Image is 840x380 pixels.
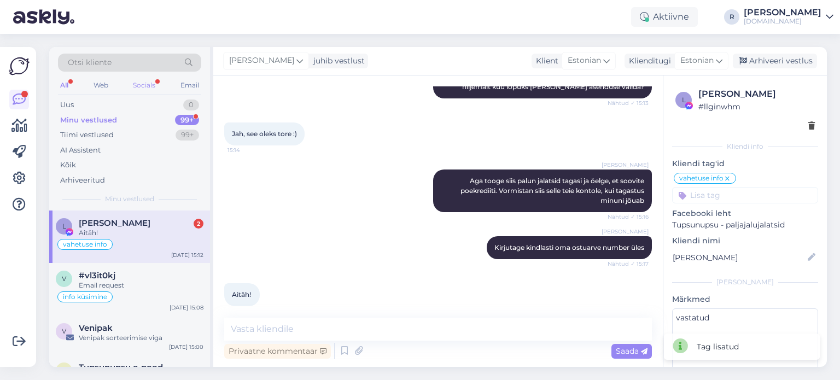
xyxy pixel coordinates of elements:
span: Tupsunupsu e-pood [79,363,163,372]
span: Minu vestlused [105,194,154,204]
p: Kliendi tag'id [672,158,818,169]
div: Privaatne kommentaar [224,344,331,359]
div: All [58,78,71,92]
input: Lisa tag [672,187,818,203]
span: l [682,96,686,104]
span: vahetuse info [63,241,107,248]
div: Kõik [60,160,76,171]
div: AI Assistent [60,145,101,156]
span: L [62,222,66,230]
span: Estonian [568,55,601,67]
div: [PERSON_NAME] [698,87,815,101]
div: Aktiivne [631,7,698,27]
span: Jah, see oleks tore :) [232,130,297,138]
span: Aitäh! [232,290,251,299]
div: Tag lisatud [697,341,739,353]
div: [DATE] 15:00 [169,343,203,351]
span: Saada [616,346,647,356]
div: [DATE] 15:08 [170,303,203,312]
div: Minu vestlused [60,115,117,126]
span: vahetuse info [679,175,724,182]
div: Tiimi vestlused [60,130,114,141]
div: Email [178,78,201,92]
div: Venipak sorteerimise viga [79,333,203,343]
span: Otsi kliente [68,57,112,68]
p: Kliendi nimi [672,235,818,247]
p: Tupsunupsu - paljajalujalatsid [672,219,818,231]
div: Web [91,78,110,92]
p: Facebooki leht [672,208,818,219]
span: Nähtud ✓ 15:17 [608,260,649,268]
span: V [62,327,66,335]
div: Klient [532,55,558,67]
span: Nähtud ✓ 15:13 [608,99,649,107]
div: [DOMAIN_NAME] [744,17,821,26]
span: [PERSON_NAME] [602,161,649,169]
div: 99+ [176,130,199,141]
span: info küsimine [63,294,107,300]
div: [PERSON_NAME] [672,277,818,287]
div: [DATE] 15:12 [171,251,203,259]
div: Aitäh! [79,228,203,238]
div: Kliendi info [672,142,818,151]
a: [PERSON_NAME][DOMAIN_NAME] [744,8,833,26]
div: Email request [79,280,203,290]
span: [PERSON_NAME] [229,55,294,67]
input: Lisa nimi [673,252,806,264]
div: Klienditugi [625,55,671,67]
span: Aga tooge siis palun jalatsid tagasi ja öelge, et soovite poekrediiti. Vormistan siis selle teie ... [460,177,646,204]
div: Socials [131,78,157,92]
span: Liina Mustjõgi [79,218,150,228]
div: R [724,9,739,25]
span: #vl3it0kj [79,271,115,280]
span: Estonian [680,55,714,67]
span: Kirjutage kindlasti oma ostuarve number üles [494,243,644,252]
span: v [62,274,66,283]
span: Nähtud ✓ 15:16 [608,213,649,221]
span: T [62,366,66,375]
div: Arhiveeri vestlus [733,54,817,68]
div: # llginwhm [698,101,815,113]
div: 2 [194,219,203,229]
span: Venipak [79,323,113,333]
span: [PERSON_NAME] [602,227,649,236]
div: Uus [60,100,74,110]
div: 99+ [175,115,199,126]
div: 0 [183,100,199,110]
p: Märkmed [672,294,818,305]
img: Askly Logo [9,56,30,77]
div: Arhiveeritud [60,175,105,186]
span: 15:14 [227,146,269,154]
div: [PERSON_NAME] [744,8,821,17]
div: juhib vestlust [309,55,365,67]
span: 15:20 [227,307,269,315]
